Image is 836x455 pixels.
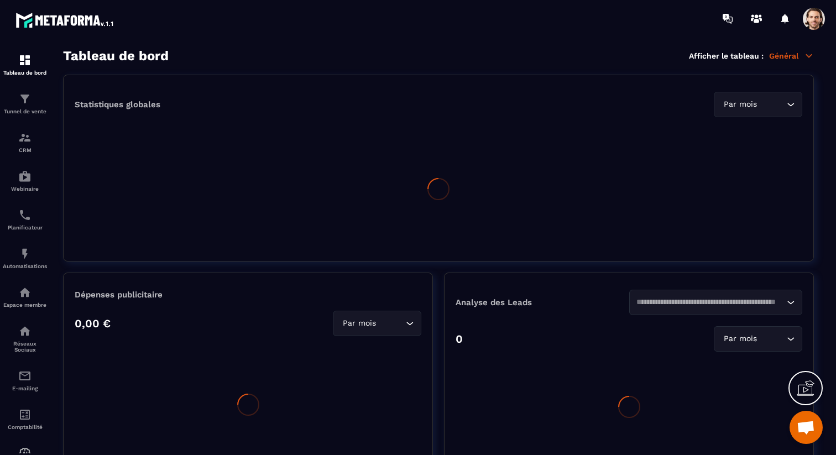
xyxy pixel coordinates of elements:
[721,98,759,111] span: Par mois
[3,70,47,76] p: Tableau de bord
[3,84,47,123] a: formationformationTunnel de vente
[3,302,47,308] p: Espace membre
[3,400,47,438] a: accountantaccountantComptabilité
[15,10,115,30] img: logo
[18,208,32,222] img: scheduler
[3,278,47,316] a: automationsautomationsEspace membre
[3,123,47,161] a: formationformationCRM
[18,369,32,383] img: email
[18,247,32,260] img: automations
[3,161,47,200] a: automationsautomationsWebinaire
[629,290,803,315] div: Search for option
[18,170,32,183] img: automations
[456,332,463,346] p: 0
[3,341,47,353] p: Réseaux Sociaux
[340,317,378,330] span: Par mois
[714,92,802,117] div: Search for option
[689,51,764,60] p: Afficher le tableau :
[18,325,32,338] img: social-network
[3,424,47,430] p: Comptabilité
[3,263,47,269] p: Automatisations
[18,131,32,144] img: formation
[759,98,784,111] input: Search for option
[75,317,111,330] p: 0,00 €
[18,286,32,299] img: automations
[333,311,421,336] div: Search for option
[3,147,47,153] p: CRM
[75,100,160,109] p: Statistiques globales
[3,108,47,114] p: Tunnel de vente
[790,411,823,444] a: Ouvrir le chat
[18,92,32,106] img: formation
[3,45,47,84] a: formationformationTableau de bord
[63,48,169,64] h3: Tableau de bord
[714,326,802,352] div: Search for option
[3,200,47,239] a: schedulerschedulerPlanificateur
[769,51,814,61] p: Général
[18,54,32,67] img: formation
[456,297,629,307] p: Analyse des Leads
[3,239,47,278] a: automationsautomationsAutomatisations
[75,290,421,300] p: Dépenses publicitaire
[721,333,759,345] span: Par mois
[378,317,403,330] input: Search for option
[3,316,47,361] a: social-networksocial-networkRéseaux Sociaux
[3,361,47,400] a: emailemailE-mailing
[636,296,785,308] input: Search for option
[18,408,32,421] img: accountant
[3,186,47,192] p: Webinaire
[759,333,784,345] input: Search for option
[3,224,47,231] p: Planificateur
[3,385,47,391] p: E-mailing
